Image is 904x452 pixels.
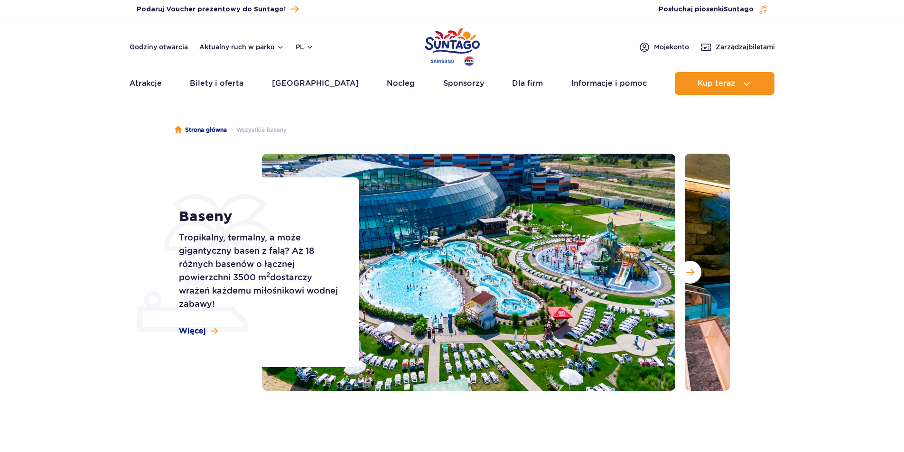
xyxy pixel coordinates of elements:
p: Tropikalny, termalny, a może gigantyczny basen z falą? Aż 18 różnych basenów o łącznej powierzchn... [179,231,338,311]
li: Wszystkie baseny [227,125,287,135]
a: Strona główna [175,125,227,135]
a: Atrakcje [130,72,162,95]
h1: Baseny [179,208,338,225]
button: Aktualny ruch w parku [199,43,284,51]
img: Zewnętrzna część Suntago z basenami i zjeżdżalniami, otoczona leżakami i zielenią [262,154,675,391]
span: Podaruj Voucher prezentowy do Suntago! [137,5,286,14]
sup: 2 [266,271,270,278]
span: Kup teraz [698,79,735,88]
a: [GEOGRAPHIC_DATA] [272,72,359,95]
a: Sponsorzy [443,72,484,95]
span: Suntago [724,6,754,13]
span: Zarządzaj biletami [716,42,775,52]
a: Godziny otwarcia [130,42,188,52]
button: Następny slajd [679,261,701,284]
a: Park of Poland [425,24,480,67]
button: Kup teraz [675,72,774,95]
a: Zarządzajbiletami [700,41,775,53]
a: Nocleg [387,72,415,95]
span: Więcej [179,326,206,336]
a: Mojekonto [639,41,689,53]
a: Dla firm [512,72,543,95]
span: Moje konto [654,42,689,52]
a: Podaruj Voucher prezentowy do Suntago! [137,3,298,16]
a: Informacje i pomoc [571,72,647,95]
a: Bilety i oferta [190,72,243,95]
span: Posłuchaj piosenki [659,5,754,14]
button: Posłuchaj piosenkiSuntago [659,5,768,14]
button: pl [296,42,314,52]
a: Więcej [179,326,218,336]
